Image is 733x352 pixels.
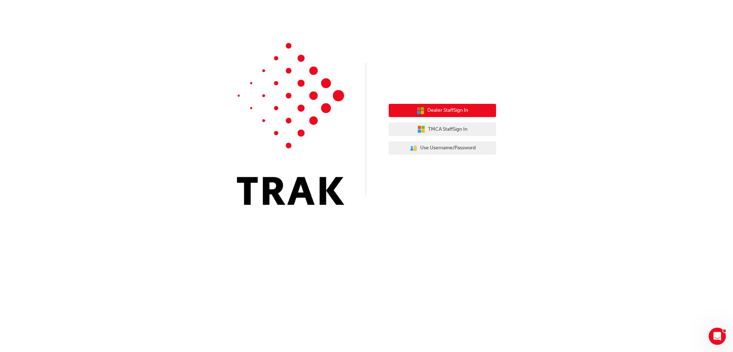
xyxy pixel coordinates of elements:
[420,144,476,152] span: Use Username/Password
[427,106,468,115] span: Dealer Staff Sign In
[389,141,496,155] button: Use Username/Password
[237,43,344,205] img: Trak
[709,328,726,345] iframe: Intercom live chat
[428,125,467,134] span: TMCA Staff Sign In
[389,122,496,136] button: TMCA StaffSign In
[389,104,496,117] button: Dealer StaffSign In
